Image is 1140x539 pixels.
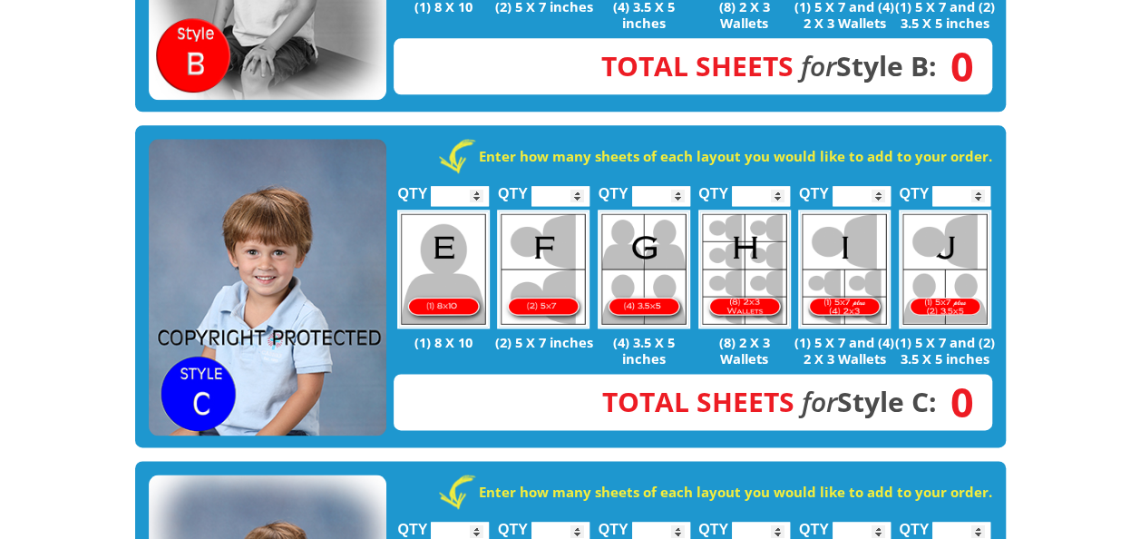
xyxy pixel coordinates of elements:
label: QTY [899,166,929,211]
label: QTY [698,166,728,211]
p: (4) 3.5 X 5 inches [594,334,695,367]
img: STYLE C [149,139,386,436]
label: QTY [397,166,427,211]
label: QTY [599,166,628,211]
strong: Style B: [601,47,937,84]
img: F [497,210,589,328]
span: Total Sheets [602,383,794,420]
span: 0 [937,56,974,76]
span: Total Sheets [601,47,794,84]
img: G [598,210,690,328]
strong: Enter how many sheets of each layout you would like to add to your order. [479,147,992,165]
em: for [801,47,836,84]
label: QTY [799,166,829,211]
strong: Enter how many sheets of each layout you would like to add to your order. [479,483,992,501]
img: E [397,210,490,328]
p: (1) 5 X 7 and (2) 3.5 X 5 inches [895,334,996,367]
img: H [698,210,791,328]
p: (8) 2 X 3 Wallets [694,334,794,367]
img: J [899,210,991,328]
em: for [802,383,837,420]
strong: Style C: [602,383,937,420]
img: I [798,210,891,328]
label: QTY [498,166,528,211]
p: (1) 8 X 10 [394,334,494,350]
p: (2) 5 X 7 inches [493,334,594,350]
p: (1) 5 X 7 and (4) 2 X 3 Wallets [794,334,895,367]
span: 0 [937,392,974,412]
